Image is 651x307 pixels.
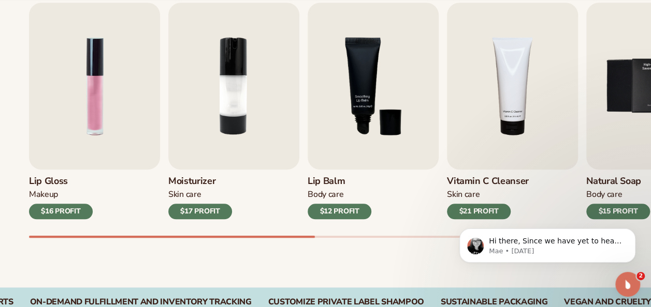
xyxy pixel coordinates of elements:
[168,204,232,219] div: $17 PROFIT
[308,189,371,200] div: Body Care
[586,189,650,200] div: Body Care
[441,297,547,307] div: SUSTAINABLE PACKAGING
[586,204,650,219] div: $15 PROFIT
[308,204,371,219] div: $12 PROFIT
[447,189,529,200] div: Skin Care
[447,3,578,219] a: 4 / 9
[308,176,371,187] h3: Lip Balm
[447,204,511,219] div: $21 PROFIT
[168,176,232,187] h3: Moisturizer
[168,189,232,200] div: Skin Care
[308,3,439,219] a: 3 / 9
[636,272,645,280] span: 2
[268,297,424,307] div: CUSTOMIZE PRIVATE LABEL SHAMPOO
[29,204,93,219] div: $16 PROFIT
[615,272,640,297] iframe: Intercom live chat
[29,189,93,200] div: Makeup
[444,207,651,279] iframe: Intercom notifications message
[29,176,93,187] h3: Lip Gloss
[586,176,650,187] h3: Natural Soap
[447,176,529,187] h3: Vitamin C Cleanser
[29,3,160,219] a: 1 / 9
[30,297,252,307] div: On-Demand Fulfillment and Inventory Tracking
[168,3,299,219] a: 2 / 9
